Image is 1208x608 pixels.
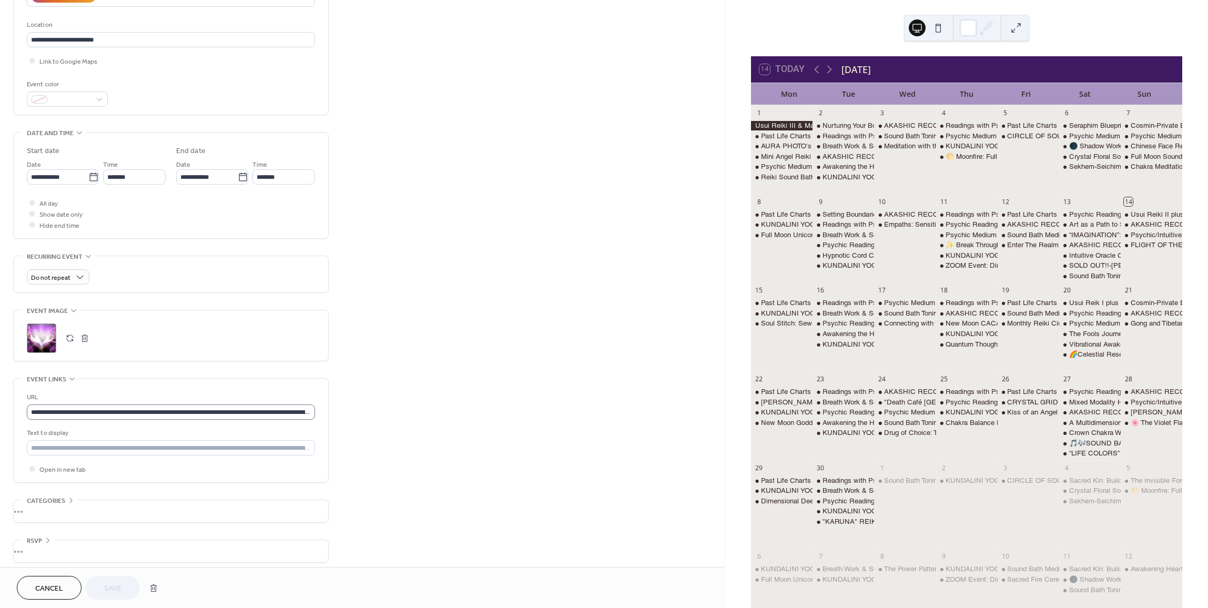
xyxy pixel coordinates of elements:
div: Psychic Medium Floor Day with Crista [936,131,998,141]
div: 13 [1062,197,1071,206]
div: AKASHIC RECORDS READING with Valeri (& Other Psychic Services) [1121,220,1182,229]
div: Breath Work & Sound Bath Meditation with [PERSON_NAME] [823,398,1013,407]
div: Readings with Psychic Medium [PERSON_NAME] [946,121,1103,130]
div: Readings with Psychic Medium Ashley Jodra [813,220,874,229]
div: AKASHIC RECORDS READING with [PERSON_NAME] (& Other Psychic Services) [823,152,1088,161]
div: Cosmin-Private Event [1121,121,1182,130]
div: Readings with Psychic Medium Ashley Jodra [936,298,998,308]
div: Hypnotic Cord Cutting Class with April [813,251,874,260]
div: Psychic/Intuitive Development Group with Crista [1121,398,1182,407]
div: End date [176,146,206,157]
div: 🎵🎶SOUND BATH!!!- CRYSTAL BOWLS & MORE with Debbie Veach [1059,439,1121,448]
div: KUNDALINI YOGA [823,173,881,182]
div: Past Life Charts or Oracle Readings with [PERSON_NAME] [1007,210,1193,219]
div: CIRCLE OF SOUND [1007,131,1073,141]
div: 2 [816,108,825,117]
div: Sound Bath Toning Meditation with Singing Bowls & Channeled Light Language & Song [884,131,1150,141]
div: Psychic Medium Floor Day with Crista [1059,319,1121,328]
div: Readings with Psychic Medium [PERSON_NAME] [823,220,980,229]
div: 11 [939,197,948,206]
div: 23 [816,375,825,384]
div: Setting Boundaries Group Repatterning on Zoom [823,210,971,219]
div: 28 [1124,375,1133,384]
div: Breath Work & Sound Bath Meditation with [PERSON_NAME] [823,309,1013,318]
div: Enter The Realm of Faerie - Guided Meditation [998,240,1059,250]
div: 3 [878,108,887,117]
div: Jazmine (private event) Front Classroom [1121,408,1182,417]
div: Awakening the Heart: A Journey to Inner Peace with [PERSON_NAME] [823,329,1043,339]
div: Readings with Psychic Medium Ashley Jodra [813,387,874,397]
div: 18 [939,286,948,295]
div: AKASHIC RECORDS READING with [PERSON_NAME] (& Other Psychic Services) [884,210,1149,219]
div: Past Life Charts or Oracle Readings with April Azzolino [751,476,813,485]
div: Start date [27,146,59,157]
div: AKASHIC RECORDS READING with Valeri (& Other Psychic Services) [1059,240,1121,250]
div: Quantum Thought – How your Mind Shapes Reality with Rose [936,340,998,349]
div: Psychic Readings Floor Day with Gayla!! [813,408,874,417]
div: Psychic Readings Floor Day with [PERSON_NAME]!! [823,319,990,328]
div: Past Life Charts or Oracle Readings with April Azzolino [998,387,1059,397]
div: KUNDALINI YOGA [936,329,998,339]
div: Sat [1055,83,1115,105]
div: Full Moon Unicorn Reiki Circle with Leeza [761,230,890,240]
div: AKASHIC RECORDS READING with [PERSON_NAME] (& Other Psychic Services) [884,121,1149,130]
div: AKASHIC RECORDS READING with Valeri (& Other Psychic Services) [874,121,936,130]
div: 4 [939,108,948,117]
div: AKASHIC RECORDS READING with Valeri (& Other Psychic Services) [936,309,998,318]
div: A Multidimensional Healing Circle with Sean [1059,418,1121,428]
div: Psychic Medium Floor Day with [DEMOGRAPHIC_DATA] [884,408,1062,417]
div: 19 [1001,286,1010,295]
div: Past Life Charts or Oracle Readings with April Azzolino [751,210,813,219]
div: 16 [816,286,825,295]
div: The Fools Journey - a Walk through the Major Arcana with Leeza [1059,329,1121,339]
div: 🌑 Shadow Work: Healing the Wounds of the Soul with Shay [1059,141,1121,151]
div: Psychic Readings Floor Day with Gayla!! [1059,387,1121,397]
div: Sekhem-Seichim-Reiki Healing Circle with Sean [1059,162,1121,171]
div: Mini Angel Reiki Package with [PERSON_NAME] [761,152,915,161]
div: KUNDALINI YOGA [813,428,874,438]
div: CRYSTAL GRID REIKI CIRCLE with Debbie & Sean [998,398,1059,407]
div: Tue [819,83,878,105]
div: Empaths: Sensitive but Not Shattered A Resilience Training for Energetically Aware People [884,220,1161,229]
div: Psychic Readings Floor Day with Gayla!! [936,398,998,407]
div: Fri [996,83,1055,105]
div: Soul Stitch: Sewing Your Spirit Poppet with [PERSON_NAME] [761,319,952,328]
div: 3 [1001,463,1010,472]
span: Hide end time [39,220,79,231]
div: KUNDALINI YOGA [936,251,998,260]
div: Enter The Realm of Faerie - Guided Meditation [1007,240,1149,250]
div: Setting Boundaries Group Repatterning on Zoom [813,210,874,219]
div: KUNDALINI YOGA [751,408,813,417]
div: New Moon Goddess Activation Meditation with [PERSON_NAME] [761,418,965,428]
div: New Moon Goddess Activation Meditation with Leeza [751,418,813,428]
div: Cosmin-Private Event [1121,298,1182,308]
div: Past Life Charts or Oracle Readings with April Azzolino [998,298,1059,308]
div: Meditation with the Ascended Masters with [PERSON_NAME] [884,141,1077,151]
div: Past Life Charts or Oracle Readings with [PERSON_NAME] [761,476,947,485]
div: Awakening the Heart: A Journey to Inner Peace with Valeri [813,329,874,339]
div: Drug of Choice: The High That Heals Hypnotic State Installation for Natural Euphoria & Emotional ... [874,428,936,438]
div: Psychic Medium Floor Day with Crista [1121,131,1182,141]
div: ; [27,323,56,353]
div: "Death Café [GEOGRAPHIC_DATA]" [884,398,999,407]
div: Seraphim Blueprint-Level II Sacred Geometry Certification Class with Sean [1059,121,1121,130]
div: Location [27,19,313,31]
div: Breath Work & Sound Bath Meditation with Karen [813,398,874,407]
div: Psychic Readings Floor Day with [PERSON_NAME]!! [946,398,1113,407]
div: AKASHIC RECORDS READING with Valeri (& Other Psychic Services) [1121,309,1182,318]
div: 5 [1001,108,1010,117]
div: Readings with Psychic Medium [PERSON_NAME] [946,387,1103,397]
div: Readings with Psychic Medium [PERSON_NAME] [823,387,980,397]
div: AKASHIC RECORDS READING with [PERSON_NAME] (& Other Psychic Services) [884,387,1149,397]
div: Past Life Charts or Oracle Readings with [PERSON_NAME] [761,210,947,219]
div: Mini Angel Reiki Package with Leeza [751,152,813,161]
span: Event image [27,306,68,317]
button: Cancel [17,576,82,600]
span: Time [252,159,267,170]
div: SOLD OUT!!-Don Jose Ruiz presents The House of the Art of Dreams Summer–Fall 2025 Tour [1059,261,1121,270]
span: Date and time [27,128,74,139]
div: 2 [939,463,948,472]
div: Nurturing Your Body Group Repatterning on Zoom [813,121,874,130]
div: Chakra Balance Meditation with Leeza [936,418,998,428]
span: Open in new tab [39,464,86,475]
